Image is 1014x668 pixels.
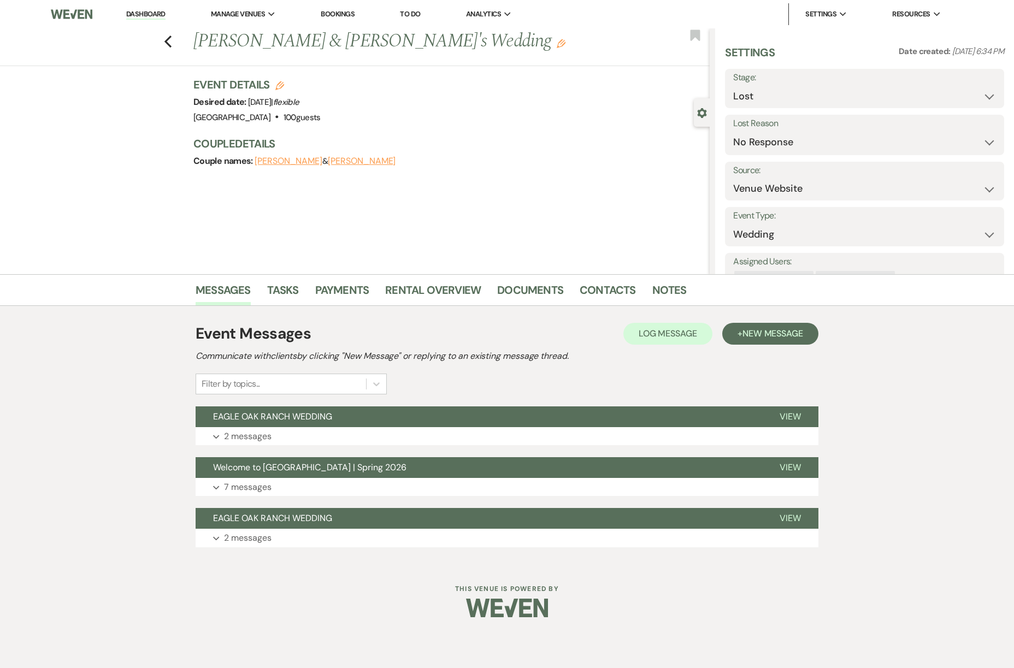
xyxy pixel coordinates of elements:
a: Rental Overview [385,281,481,305]
h1: Event Messages [196,322,311,345]
button: EAGLE OAK RANCH WEDDING [196,406,762,427]
a: Tasks [267,281,299,305]
button: View [762,457,818,478]
label: Source: [733,163,996,179]
a: Contacts [580,281,636,305]
button: Edit [557,38,565,48]
span: View [780,411,801,422]
span: New Message [742,328,803,339]
span: flexible [273,97,299,108]
span: Manage Venues [211,9,265,20]
label: Event Type: [733,208,996,224]
a: Payments [315,281,369,305]
button: View [762,406,818,427]
button: EAGLE OAK RANCH WEDDING [196,508,762,529]
div: [PERSON_NAME] [816,271,883,287]
a: To Do [400,9,420,19]
img: Weven Logo [466,589,548,627]
span: Date created: [899,46,952,57]
a: Bookings [321,9,355,19]
h1: [PERSON_NAME] & [PERSON_NAME]'s Wedding [193,28,602,55]
button: +New Message [722,323,818,345]
span: EAGLE OAK RANCH WEDDING [213,512,332,524]
span: EAGLE OAK RANCH WEDDING [213,411,332,422]
button: View [762,508,818,529]
div: Filter by topics... [202,377,260,391]
button: 7 messages [196,478,818,496]
button: 2 messages [196,427,818,446]
button: Log Message [623,323,712,345]
span: [DATE] 6:34 PM [952,46,1004,57]
span: Desired date: [193,96,248,108]
span: [GEOGRAPHIC_DATA] [193,112,270,123]
span: Log Message [639,328,697,339]
button: 2 messages [196,529,818,547]
span: Couple names: [193,155,255,167]
img: Weven Logo [51,3,92,26]
p: 7 messages [224,480,272,494]
span: View [780,512,801,524]
p: 2 messages [224,429,272,444]
label: Assigned Users: [733,254,996,270]
h3: Settings [725,45,775,69]
span: Resources [892,9,930,20]
a: Messages [196,281,251,305]
h2: Communicate with clients by clicking "New Message" or replying to an existing message thread. [196,350,818,363]
button: Close lead details [697,107,707,117]
span: Settings [805,9,836,20]
span: [DATE] | [248,97,299,108]
button: Welcome to [GEOGRAPHIC_DATA] | Spring 2026 [196,457,762,478]
a: Dashboard [126,9,166,20]
span: Analytics [466,9,501,20]
button: [PERSON_NAME] [255,157,322,165]
span: 100 guests [284,112,321,123]
div: [PERSON_NAME] [734,271,801,287]
span: & [255,156,396,167]
h3: Event Details [193,77,321,92]
a: Notes [652,281,687,305]
label: Lost Reason [733,116,996,132]
h3: Couple Details [193,136,699,151]
label: Stage: [733,70,996,86]
span: Welcome to [GEOGRAPHIC_DATA] | Spring 2026 [213,462,406,473]
a: Documents [497,281,563,305]
button: [PERSON_NAME] [328,157,396,165]
p: 2 messages [224,531,272,545]
span: View [780,462,801,473]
